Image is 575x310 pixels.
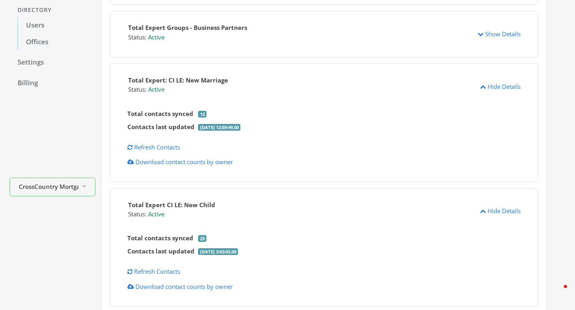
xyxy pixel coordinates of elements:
a: Billing [10,75,95,92]
th: Total contacts synced [125,232,196,245]
span: Active [148,33,166,41]
button: Refresh Contacts [122,264,185,279]
a: Offices [18,34,95,51]
button: CrossCountry Mortgage [10,178,95,196]
div: Total Expert CI LE: New Child [128,200,215,210]
a: Download contact counts by owner [127,283,233,290]
span: [DATE] 3:03:02.00 [198,248,238,255]
span: Active [148,85,166,93]
span: CrossCountry Mortgage [19,182,79,191]
a: Users [18,17,95,34]
th: Total contacts synced [125,107,196,120]
button: Hide Details [475,204,526,218]
a: Settings [10,54,95,71]
label: Status: [128,85,148,94]
button: Show Details [472,27,526,41]
iframe: Intercom live chat [548,283,567,302]
button: Refresh Contacts [122,140,185,155]
div: Total Expert Groups - Business Partners [128,23,247,32]
span: Active [148,210,166,218]
th: Contacts last updated [125,245,196,258]
button: Download contact counts by owner [122,155,238,169]
span: [DATE] 12:59:49.00 [198,124,240,131]
span: 25 [198,235,206,242]
button: Hide Details [475,79,526,94]
label: Status: [128,210,148,219]
th: Contacts last updated [125,120,196,133]
div: Total Expert: CI LE: New Marriage [128,76,228,85]
a: Download contact counts by owner [127,158,233,166]
span: 12 [198,111,206,118]
div: Directory [10,3,95,18]
button: Download contact counts by owner [122,279,238,294]
label: Status: [128,33,148,42]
